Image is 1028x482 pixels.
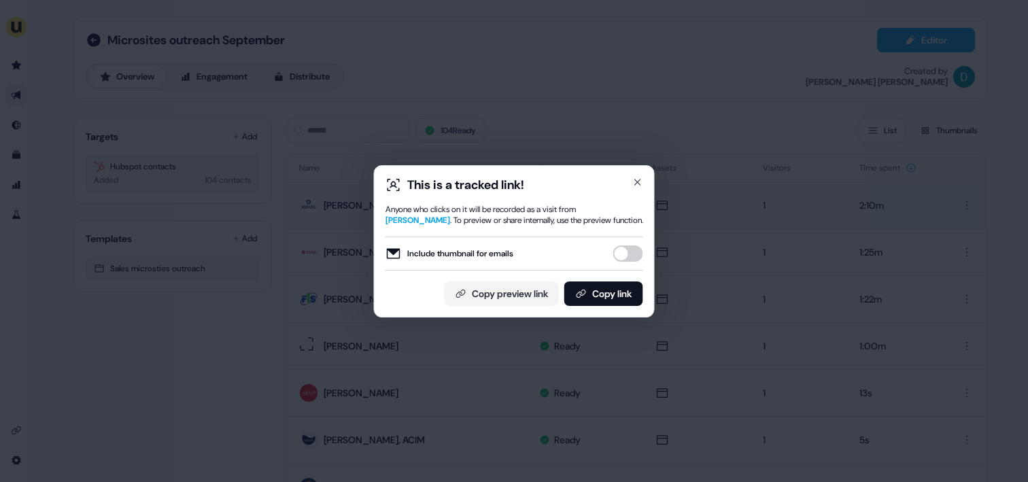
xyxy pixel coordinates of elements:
div: Anyone who clicks on it will be recorded as a visit from . To preview or share internally, use th... [385,204,643,226]
button: Copy link [564,281,643,306]
div: This is a tracked link! [407,177,524,193]
button: Copy preview link [445,281,559,306]
label: Include thumbnail for emails [385,245,513,262]
span: [PERSON_NAME] [385,215,450,226]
